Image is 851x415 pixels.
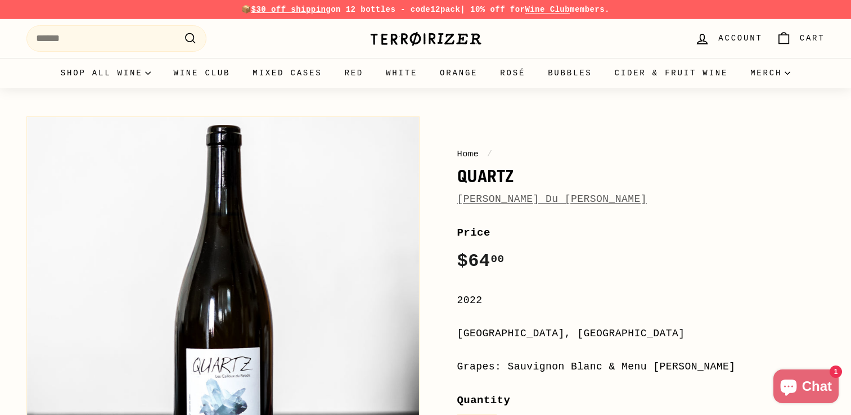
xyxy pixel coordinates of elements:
[769,22,832,55] a: Cart
[457,392,825,409] label: Quantity
[457,359,825,375] div: Grapes: Sauvignon Blanc & Menu [PERSON_NAME]
[457,149,479,159] a: Home
[333,58,375,88] a: Red
[241,58,333,88] a: Mixed Cases
[251,5,331,14] span: $30 off shipping
[457,224,825,241] label: Price
[429,58,489,88] a: Orange
[430,5,460,14] strong: 12pack
[739,58,802,88] summary: Merch
[489,58,537,88] a: Rosé
[525,5,570,14] a: Wine Club
[375,58,429,88] a: White
[490,253,504,265] sup: 00
[457,166,825,186] h1: Quartz
[49,58,163,88] summary: Shop all wine
[718,32,762,44] span: Account
[688,22,769,55] a: Account
[162,58,241,88] a: Wine Club
[457,193,647,205] a: [PERSON_NAME] Du [PERSON_NAME]
[457,147,825,161] nav: breadcrumbs
[484,149,496,159] span: /
[26,3,825,16] p: 📦 on 12 bottles - code | 10% off for members.
[537,58,603,88] a: Bubbles
[4,58,848,88] div: Primary
[457,251,505,272] span: $64
[604,58,740,88] a: Cider & Fruit Wine
[457,292,825,309] div: 2022
[800,32,825,44] span: Cart
[770,369,842,406] inbox-online-store-chat: Shopify online store chat
[457,326,825,342] div: [GEOGRAPHIC_DATA], [GEOGRAPHIC_DATA]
